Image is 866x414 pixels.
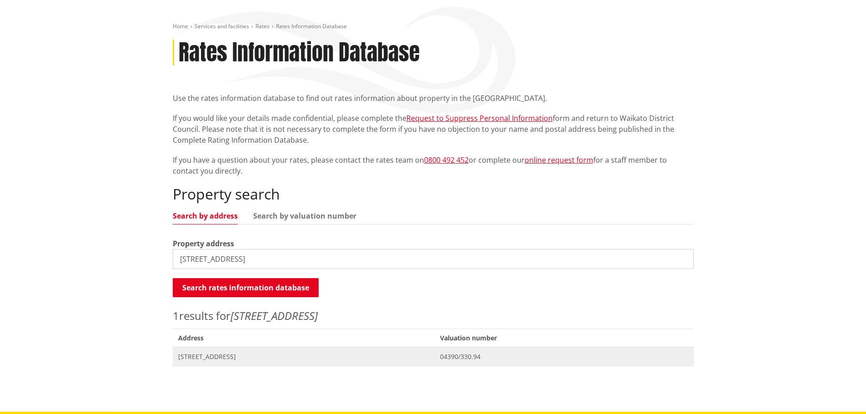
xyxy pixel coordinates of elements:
a: Search by address [173,212,238,219]
span: 04390/330.94 [440,352,688,361]
p: results for [173,308,694,324]
a: [STREET_ADDRESS] 04390/330.94 [173,347,694,366]
p: Use the rates information database to find out rates information about property in the [GEOGRAPHI... [173,93,694,104]
span: Rates Information Database [276,22,347,30]
input: e.g. Duke Street NGARUAWAHIA [173,249,694,269]
span: [STREET_ADDRESS] [178,352,430,361]
button: Search rates information database [173,278,319,297]
a: online request form [525,155,593,165]
a: Search by valuation number [253,212,356,219]
span: Valuation number [435,329,693,347]
p: If you have a question about your rates, please contact the rates team on or complete our for a s... [173,155,694,176]
a: Request to Suppress Personal Information [406,113,553,123]
span: 1 [173,308,179,323]
a: Rates [255,22,270,30]
a: Services and facilities [195,22,249,30]
em: [STREET_ADDRESS] [230,308,318,323]
nav: breadcrumb [173,23,694,30]
span: Address [173,329,435,347]
iframe: Messenger Launcher [824,376,857,409]
a: Home [173,22,188,30]
p: If you would like your details made confidential, please complete the form and return to Waikato ... [173,113,694,145]
h1: Rates Information Database [179,40,420,66]
h2: Property search [173,185,694,203]
a: 0800 492 452 [424,155,469,165]
label: Property address [173,238,234,249]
